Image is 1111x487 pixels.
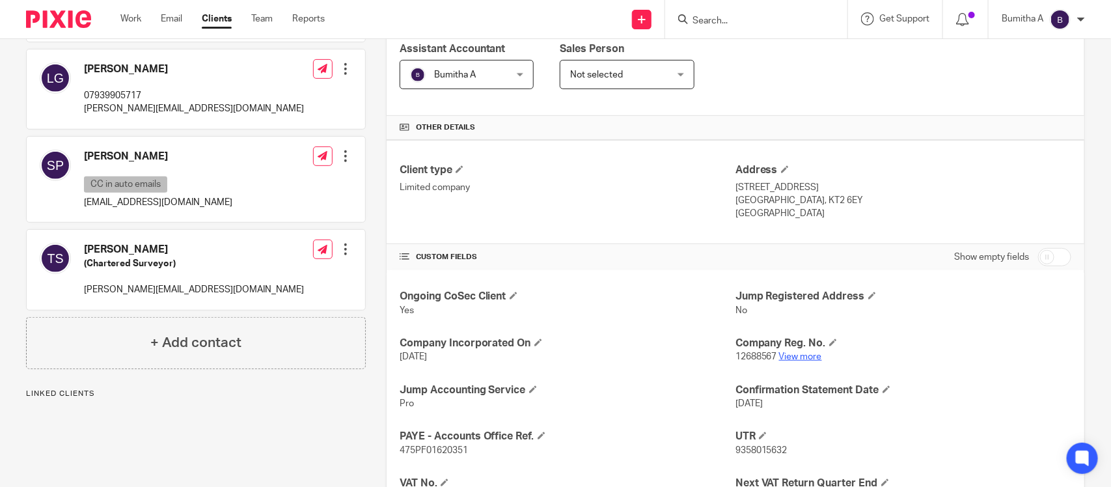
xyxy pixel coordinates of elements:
p: [EMAIL_ADDRESS][DOMAIN_NAME] [84,196,232,209]
h4: Jump Accounting Service [400,383,735,397]
span: Sales Person [560,44,624,54]
h4: Company Incorporated On [400,337,735,350]
span: Not selected [570,70,623,79]
h4: CUSTOM FIELDS [400,252,735,262]
img: svg%3E [1050,9,1071,30]
span: Bumitha A [434,70,476,79]
img: svg%3E [40,243,71,274]
a: Clients [202,12,232,25]
h4: Company Reg. No. [735,337,1071,350]
a: Team [251,12,273,25]
img: svg%3E [40,150,71,181]
a: Reports [292,12,325,25]
p: 07939905717 [84,89,304,102]
span: Assistant Accountant [400,44,506,54]
h4: Confirmation Statement Date [735,383,1071,397]
p: [PERSON_NAME][EMAIL_ADDRESS][DOMAIN_NAME] [84,283,304,296]
p: [STREET_ADDRESS] [735,181,1071,194]
span: [DATE] [735,399,763,408]
span: 475PF01620351 [400,446,468,455]
p: Bumitha A [1002,12,1043,25]
h4: [PERSON_NAME] [84,63,304,76]
img: Pixie [26,10,91,28]
p: Linked clients [26,389,366,399]
h4: PAYE - Accounts Office Ref. [400,430,735,443]
label: Show empty fields [954,251,1029,264]
h4: UTR [735,430,1071,443]
span: [DATE] [400,352,427,361]
span: Yes [400,306,414,315]
h5: (Chartered Surveyor) [84,257,304,270]
img: svg%3E [40,63,71,94]
p: [GEOGRAPHIC_DATA] [735,207,1071,220]
h4: + Add contact [150,333,241,353]
span: Get Support [879,14,929,23]
span: No [735,306,747,315]
p: [GEOGRAPHIC_DATA], KT2 6EY [735,194,1071,207]
img: svg%3E [410,67,426,83]
span: Other details [416,122,475,133]
p: Limited company [400,181,735,194]
p: CC in auto emails [84,176,167,193]
span: 9358015632 [735,446,788,455]
a: View more [779,352,822,361]
a: Work [120,12,141,25]
h4: [PERSON_NAME] [84,150,232,163]
h4: Jump Registered Address [735,290,1071,303]
a: Email [161,12,182,25]
input: Search [691,16,808,27]
h4: [PERSON_NAME] [84,243,304,257]
span: 12688567 [735,352,777,361]
p: [PERSON_NAME][EMAIL_ADDRESS][DOMAIN_NAME] [84,102,304,115]
h4: Ongoing CoSec Client [400,290,735,303]
h4: Address [735,163,1071,177]
span: Pro [400,399,414,408]
h4: Client type [400,163,735,177]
